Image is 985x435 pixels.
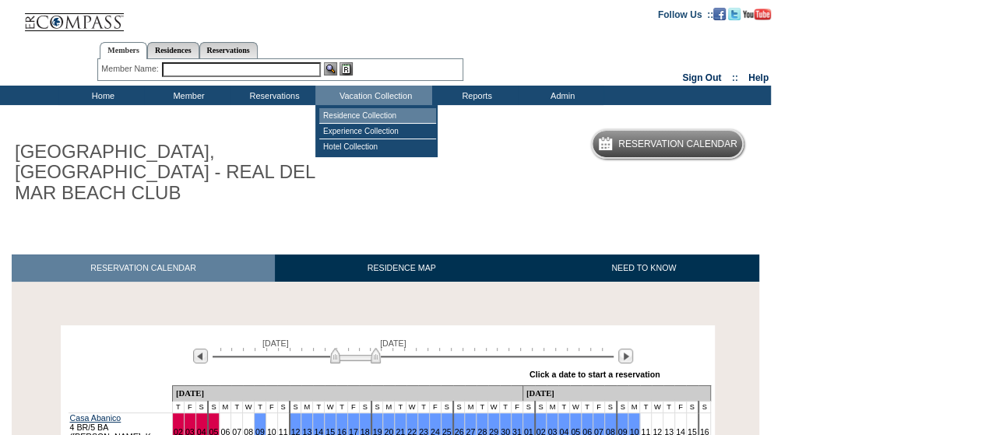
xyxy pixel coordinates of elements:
h1: [GEOGRAPHIC_DATA], [GEOGRAPHIC_DATA] - REAL DEL MAR BEACH CLUB [12,139,361,206]
div: Member Name: [101,62,161,75]
td: S [522,402,534,413]
td: Reports [432,86,518,105]
td: Admin [518,86,603,105]
td: T [172,402,184,413]
img: Become our fan on Facebook [713,8,726,20]
img: Previous [193,349,208,363]
td: S [604,402,616,413]
td: Member [144,86,230,105]
span: [DATE] [380,339,406,348]
td: [DATE] [172,386,522,402]
img: Follow us on Twitter [728,8,741,20]
td: Home [58,86,144,105]
td: F [511,402,522,413]
td: W [652,402,663,413]
td: Reservations [230,86,315,105]
a: Follow us on Twitter [728,9,741,18]
img: View [324,62,337,75]
a: Become our fan on Facebook [713,9,726,18]
h5: Reservation Calendar [618,139,737,149]
td: M [220,402,231,413]
td: T [254,402,266,413]
td: Vacation Collection [315,86,432,105]
a: Subscribe to our YouTube Channel [743,9,771,18]
td: T [336,402,348,413]
a: Casa Abanico [70,413,121,423]
td: Hotel Collection [319,139,436,154]
td: S [441,402,452,413]
img: Subscribe to our YouTube Channel [743,9,771,20]
td: T [558,402,570,413]
span: :: [732,72,738,83]
td: F [429,402,441,413]
td: F [266,402,277,413]
td: W [406,402,418,413]
a: Sign Out [682,72,721,83]
a: Members [100,42,147,59]
td: T [418,402,430,413]
td: S [208,402,220,413]
td: W [243,402,255,413]
a: NEED TO KNOW [528,254,759,282]
td: Follow Us :: [658,8,713,20]
td: S [359,402,371,413]
td: F [347,402,359,413]
span: [DATE] [262,339,289,348]
td: [DATE] [522,386,710,402]
td: F [593,402,604,413]
td: S [290,402,301,413]
td: W [325,402,336,413]
td: W [570,402,582,413]
a: Help [748,72,769,83]
td: S [617,402,628,413]
td: S [277,402,289,413]
a: Reservations [199,42,258,58]
td: Residence Collection [319,108,436,124]
td: T [395,402,406,413]
td: T [500,402,512,413]
td: S [195,402,207,413]
td: T [231,402,243,413]
td: F [184,402,195,413]
td: M [301,402,313,413]
td: T [477,402,488,413]
td: F [674,402,686,413]
td: S [698,402,710,413]
td: T [313,402,325,413]
td: S [535,402,547,413]
td: S [371,402,383,413]
td: M [628,402,640,413]
td: T [582,402,593,413]
td: S [686,402,698,413]
td: M [547,402,558,413]
td: W [488,402,500,413]
td: S [453,402,465,413]
img: Next [618,349,633,363]
a: RESIDENCE MAP [275,254,529,282]
div: Click a date to start a reservation [529,370,660,379]
td: Experience Collection [319,124,436,139]
a: RESERVATION CALENDAR [12,254,275,282]
img: Reservations [339,62,353,75]
td: M [383,402,395,413]
a: Residences [147,42,199,58]
td: M [465,402,477,413]
td: T [640,402,652,413]
td: T [663,402,675,413]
